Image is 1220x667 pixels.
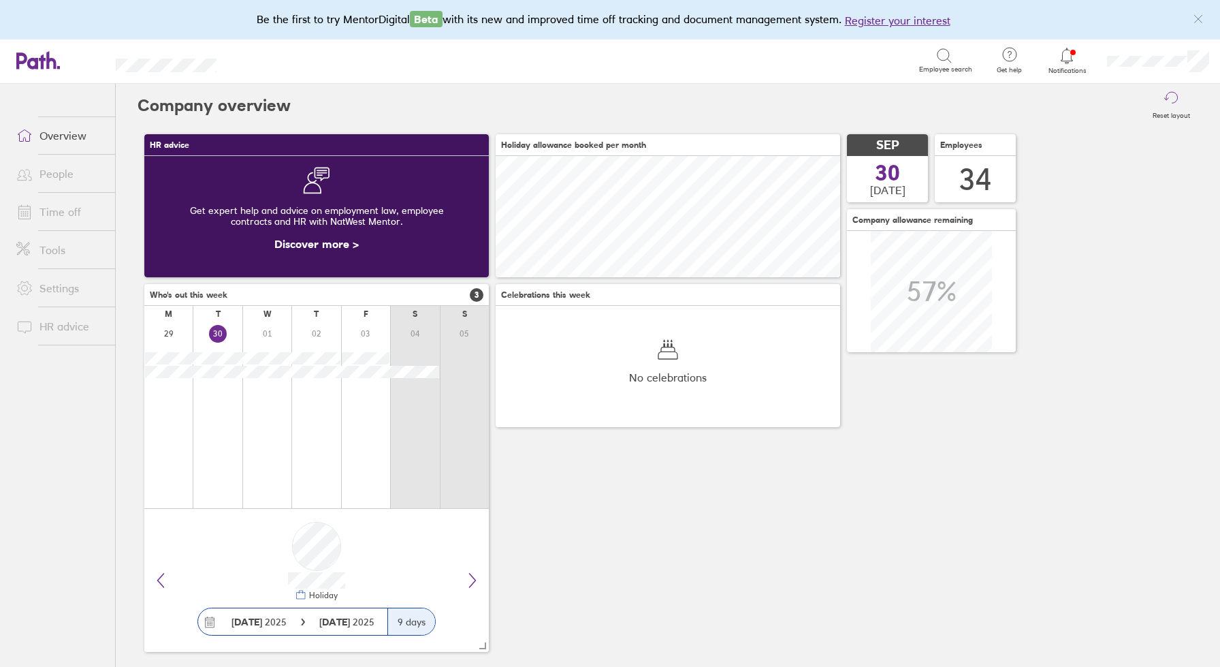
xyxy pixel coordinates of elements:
a: People [5,160,115,187]
button: Reset layout [1144,84,1198,127]
div: 9 days [387,608,435,635]
span: Company allowance remaining [852,215,973,225]
div: M [165,309,172,319]
div: 34 [959,162,992,197]
div: Holiday [306,591,338,600]
div: T [314,309,319,319]
span: Holiday allowance booked per month [501,140,646,150]
div: F [364,309,368,319]
span: 30 [876,162,900,184]
div: S [413,309,417,319]
span: Celebrations this week [501,290,590,300]
span: Notifications [1045,67,1089,75]
span: No celebrations [629,371,707,384]
span: 2025 [319,617,374,627]
button: Register your interest [845,12,950,29]
label: Reset layout [1144,108,1198,120]
div: S [462,309,467,319]
div: Search [253,54,288,66]
span: 3 [470,288,483,302]
a: Overview [5,122,115,149]
div: Get expert help and advice on employment law, employee contracts and HR with NatWest Mentor. [155,194,478,238]
span: Employees [940,140,982,150]
span: [DATE] [870,184,905,196]
a: Time off [5,198,115,226]
span: Get help [987,66,1031,74]
span: Beta [410,11,443,27]
div: T [216,309,221,319]
span: SEP [876,138,899,153]
strong: [DATE] [319,616,353,628]
span: Employee search [919,65,972,74]
a: Discover more > [274,237,359,251]
span: Who's out this week [150,290,227,300]
a: Settings [5,275,115,302]
a: Notifications [1045,46,1089,75]
strong: [DATE] [231,616,262,628]
a: HR advice [5,313,115,340]
div: Be the first to try MentorDigital with its new and improved time off tracking and document manage... [257,11,964,29]
div: W [263,309,272,319]
span: 2025 [231,617,287,627]
a: Tools [5,236,115,264]
h2: Company overview [138,84,291,127]
span: HR advice [150,140,189,150]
